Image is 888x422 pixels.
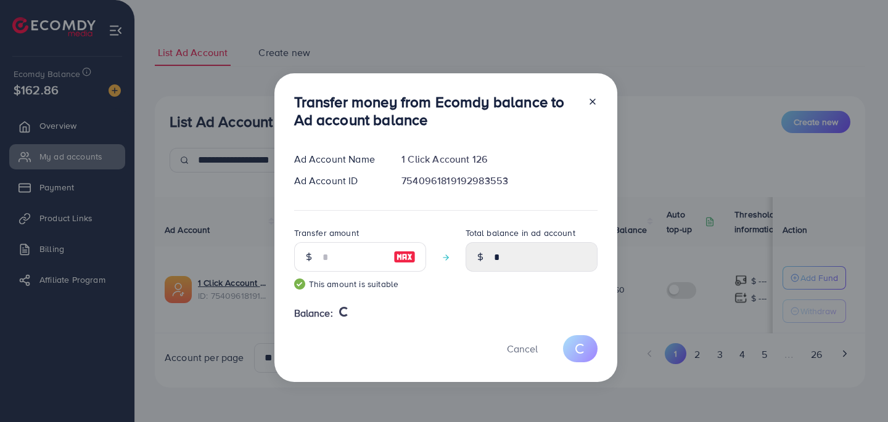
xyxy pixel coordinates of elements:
[284,174,392,188] div: Ad Account ID
[393,250,416,264] img: image
[284,152,392,166] div: Ad Account Name
[294,306,333,320] span: Balance:
[294,278,305,290] img: guide
[836,367,879,413] iframe: Chat
[392,174,607,188] div: 7540961819192983553
[507,342,538,355] span: Cancel
[294,278,426,290] small: This amount is suitable
[466,227,575,239] label: Total balance in ad account
[294,227,359,239] label: Transfer amount
[491,335,553,362] button: Cancel
[392,152,607,166] div: 1 Click Account 126
[294,93,578,129] h3: Transfer money from Ecomdy balance to Ad account balance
